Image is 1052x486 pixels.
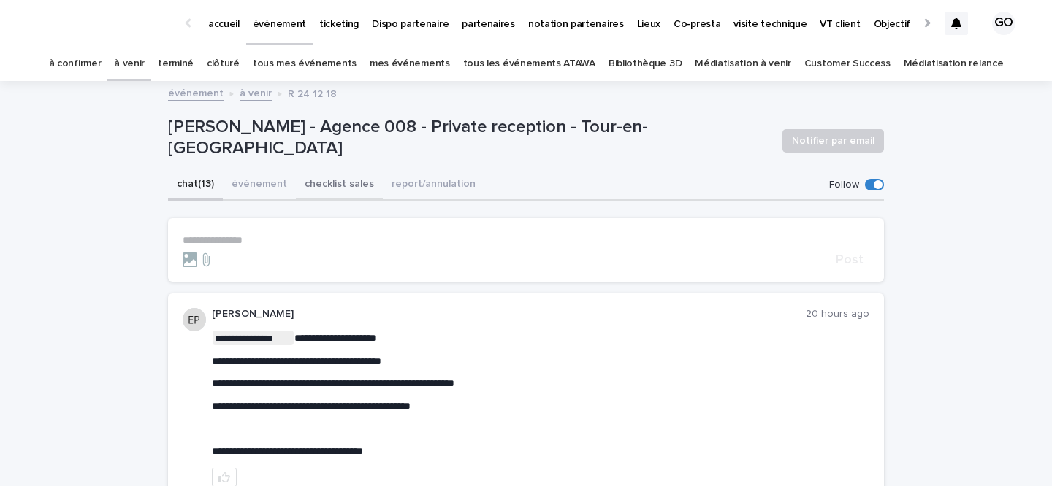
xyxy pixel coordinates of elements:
[240,84,272,101] a: à venir
[223,170,296,201] button: événement
[288,85,337,101] p: R 24 12 18
[370,47,450,81] a: mes événements
[383,170,484,201] button: report/annulation
[158,47,194,81] a: terminé
[207,47,240,81] a: clôturé
[168,117,771,159] p: [PERSON_NAME] - Agence 008 - Private reception - Tour-en-[GEOGRAPHIC_DATA]
[609,47,682,81] a: Bibliothèque 3D
[296,170,383,201] button: checklist sales
[829,179,859,191] p: Follow
[29,9,171,38] img: Ls34BcGeRexTGTNfXpUC
[695,47,791,81] a: Médiatisation à venir
[168,170,223,201] button: chat (13)
[49,47,102,81] a: à confirmer
[804,47,891,81] a: Customer Success
[463,47,595,81] a: tous les événements ATAWA
[253,47,357,81] a: tous mes événements
[792,134,874,148] span: Notifier par email
[806,308,869,320] p: 20 hours ago
[836,253,864,266] span: Post
[992,12,1015,35] div: GO
[782,129,884,153] button: Notifier par email
[114,47,145,81] a: à venir
[830,253,869,266] button: Post
[168,84,224,101] a: événement
[212,308,806,320] p: [PERSON_NAME]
